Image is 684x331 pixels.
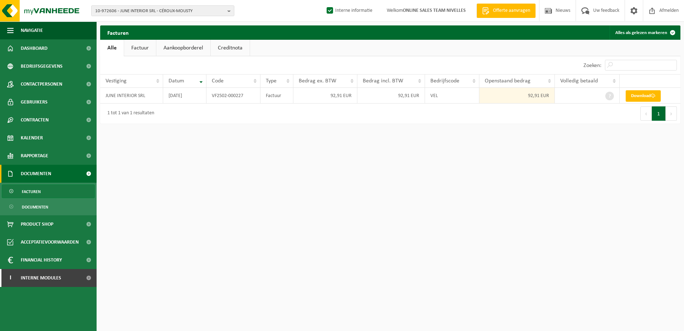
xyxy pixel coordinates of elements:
span: Documenten [22,200,48,214]
td: 92,91 EUR [293,88,357,104]
td: [DATE] [163,88,206,104]
span: Openstaand bedrag [485,78,531,84]
span: Type [266,78,277,84]
span: Gebruikers [21,93,48,111]
span: 10-972606 - JUNE INTERIOR SRL - CÉROUX-MOUSTY [95,6,225,16]
label: Interne informatie [325,5,372,16]
span: Contactpersonen [21,75,62,93]
button: Alles als gelezen markeren [610,25,680,40]
span: Code [212,78,224,84]
a: Aankoopborderel [156,40,210,56]
a: Offerte aanvragen [477,4,536,18]
span: Acceptatievoorwaarden [21,233,79,251]
span: Vestiging [106,78,127,84]
span: Kalender [21,129,43,147]
a: Alle [100,40,124,56]
button: 1 [652,106,666,121]
td: VF2502-000227 [206,88,260,104]
a: Documenten [2,200,95,214]
button: Previous [640,106,652,121]
span: Product Shop [21,215,53,233]
div: 1 tot 1 van 1 resultaten [104,107,154,120]
a: Creditnota [211,40,250,56]
button: Next [666,106,677,121]
button: 10-972606 - JUNE INTERIOR SRL - CÉROUX-MOUSTY [91,5,234,16]
span: Bedrag incl. BTW [363,78,403,84]
a: Factuur [124,40,156,56]
td: Factuur [260,88,294,104]
td: JUNE INTERIOR SRL [100,88,163,104]
span: Interne modules [21,269,61,287]
td: 92,91 EUR [479,88,555,104]
span: Documenten [21,165,51,183]
span: Volledig betaald [560,78,598,84]
span: Rapportage [21,147,48,165]
td: 92,91 EUR [357,88,425,104]
span: Contracten [21,111,49,129]
span: I [7,269,14,287]
span: Bedrijfsgegevens [21,57,63,75]
span: Offerte aanvragen [491,7,532,14]
span: Navigatie [21,21,43,39]
h2: Facturen [100,25,136,39]
label: Zoeken: [583,63,601,68]
span: Datum [168,78,184,84]
td: VEL [425,88,479,104]
span: Bedrag ex. BTW [299,78,336,84]
span: Facturen [22,185,41,198]
span: Financial History [21,251,62,269]
strong: ONLINE SALES TEAM NIVELLES [403,8,466,13]
span: Bedrijfscode [430,78,459,84]
a: Facturen [2,184,95,198]
span: Dashboard [21,39,48,57]
a: Download [626,90,661,102]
